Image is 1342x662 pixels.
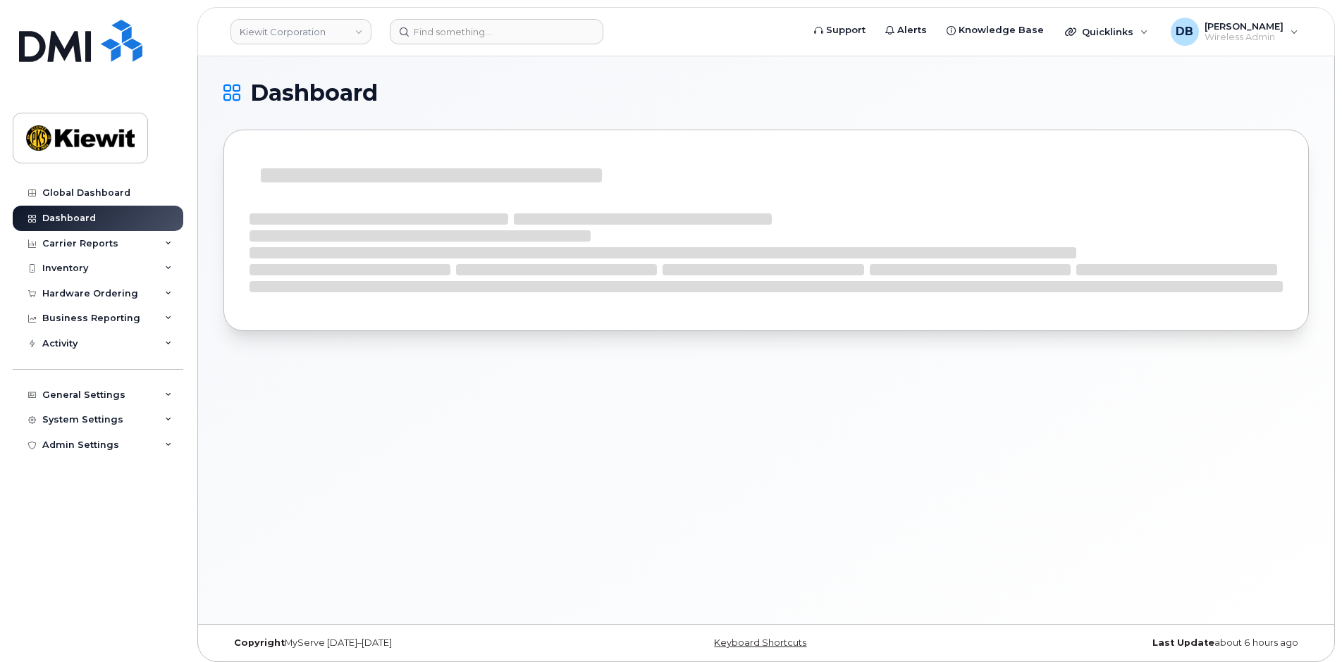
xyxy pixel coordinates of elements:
a: Keyboard Shortcuts [714,637,806,648]
div: about 6 hours ago [947,637,1309,649]
strong: Last Update [1152,637,1214,648]
span: Dashboard [250,82,378,104]
div: MyServe [DATE]–[DATE] [223,637,585,649]
strong: Copyright [234,637,285,648]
